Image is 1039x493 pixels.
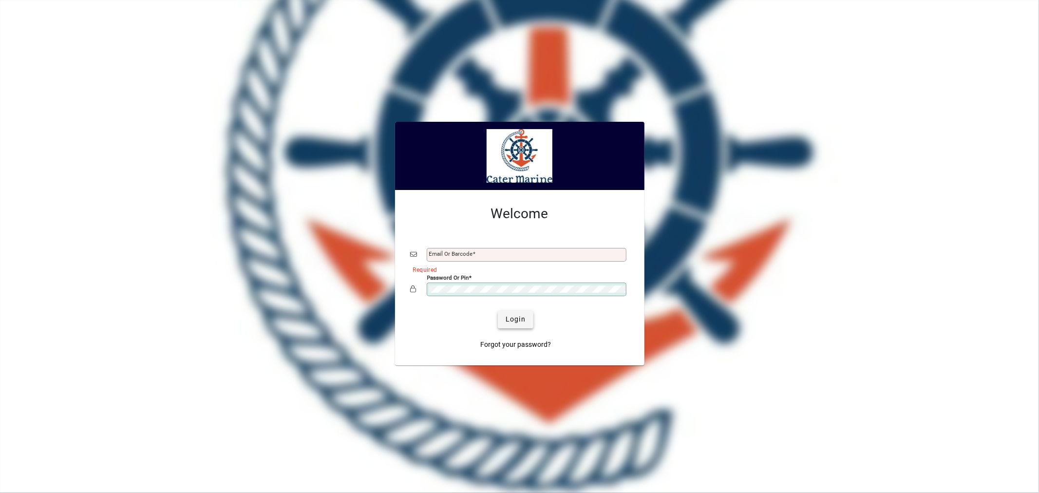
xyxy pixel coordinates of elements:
[413,264,621,274] mat-error: Required
[411,206,629,222] h2: Welcome
[429,250,473,257] mat-label: Email or Barcode
[427,274,469,281] mat-label: Password or Pin
[506,314,526,324] span: Login
[498,311,533,328] button: Login
[476,336,555,354] a: Forgot your password?
[480,340,551,350] span: Forgot your password?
